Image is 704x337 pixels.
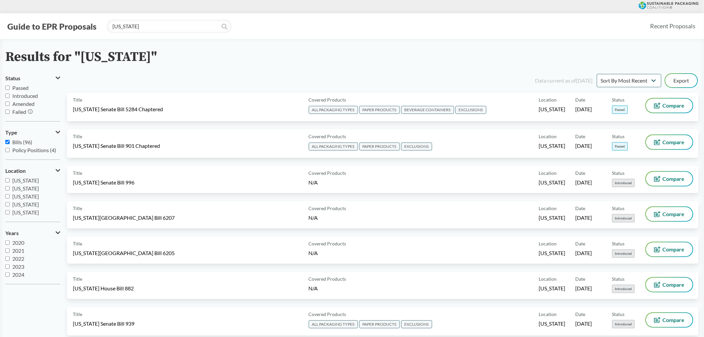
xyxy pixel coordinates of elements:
[73,179,134,186] span: [US_STATE] Senate Bill 996
[12,193,39,199] span: [US_STATE]
[359,106,400,114] span: PAPER PRODUCTS
[401,106,454,114] span: BEVERAGE CONTAINERS
[12,239,24,246] span: 2020
[612,205,625,212] span: Status
[309,275,346,282] span: Covered Products
[646,278,693,292] button: Compare
[5,75,20,81] span: Status
[612,249,635,258] span: Introduced
[12,177,39,183] span: [US_STATE]
[539,214,566,221] span: [US_STATE]
[12,93,38,99] span: Introduced
[12,247,24,254] span: 2021
[12,139,32,145] span: Bills (96)
[309,169,346,176] span: Covered Products
[612,311,625,318] span: Status
[539,311,557,318] span: Location
[309,285,318,291] span: N/A
[309,143,358,151] span: ALL PACKAGING TYPES
[73,106,163,113] span: [US_STATE] Senate Bill 5284 Chaptered
[612,142,628,151] span: Passed
[5,210,10,214] input: [US_STATE]
[73,275,82,282] span: Title
[309,320,358,328] span: ALL PACKAGING TYPES
[12,85,29,91] span: Passed
[539,205,557,212] span: Location
[5,94,10,98] input: Introduced
[5,272,10,277] input: 2024
[646,207,693,221] button: Compare
[5,140,10,144] input: Bills (96)
[612,133,625,140] span: Status
[539,249,566,257] span: [US_STATE]
[455,106,486,114] span: EXCLUSIONS
[5,73,60,84] button: Status
[612,320,635,328] span: Introduced
[539,133,557,140] span: Location
[539,285,566,292] span: [US_STATE]
[663,103,685,108] span: Compare
[73,169,82,176] span: Title
[612,169,625,176] span: Status
[401,320,432,328] span: EXCLUSIONS
[12,271,24,278] span: 2024
[5,148,10,152] input: Policy Positions (4)
[535,77,593,85] div: Data current as of [DATE]
[309,106,358,114] span: ALL PACKAGING TYPES
[12,147,56,153] span: Policy Positions (4)
[309,214,318,221] span: N/A
[539,96,557,103] span: Location
[647,19,699,34] a: Recent Proposals
[5,178,10,182] input: [US_STATE]
[309,311,346,318] span: Covered Products
[612,275,625,282] span: Status
[5,248,10,253] input: 2021
[576,320,592,327] span: [DATE]
[73,320,134,327] span: [US_STATE] Senate Bill 939
[646,242,693,256] button: Compare
[576,142,592,150] span: [DATE]
[665,74,697,87] button: Export
[5,130,17,136] span: Type
[663,176,685,181] span: Compare
[73,205,82,212] span: Title
[576,179,592,186] span: [DATE]
[646,172,693,186] button: Compare
[5,165,60,176] button: Location
[646,99,693,113] button: Compare
[612,96,625,103] span: Status
[5,21,98,32] button: Guide to EPR Proposals
[73,240,82,247] span: Title
[107,20,232,33] input: Find a proposal
[576,240,586,247] span: Date
[663,211,685,217] span: Compare
[5,86,10,90] input: Passed
[576,214,592,221] span: [DATE]
[309,205,346,212] span: Covered Products
[663,247,685,252] span: Compare
[663,317,685,323] span: Compare
[576,205,586,212] span: Date
[359,320,400,328] span: PAPER PRODUCTS
[12,263,24,270] span: 2023
[576,285,592,292] span: [DATE]
[5,194,10,198] input: [US_STATE]
[5,186,10,190] input: [US_STATE]
[576,133,586,140] span: Date
[309,96,346,103] span: Covered Products
[539,320,566,327] span: [US_STATE]
[576,106,592,113] span: [DATE]
[576,249,592,257] span: [DATE]
[539,179,566,186] span: [US_STATE]
[663,140,685,145] span: Compare
[12,185,39,191] span: [US_STATE]
[5,264,10,269] input: 2023
[5,168,26,174] span: Location
[612,214,635,222] span: Introduced
[612,106,628,114] span: Passed
[73,249,175,257] span: [US_STATE][GEOGRAPHIC_DATA] Bill 6205
[5,127,60,138] button: Type
[663,282,685,287] span: Compare
[539,240,557,247] span: Location
[309,133,346,140] span: Covered Products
